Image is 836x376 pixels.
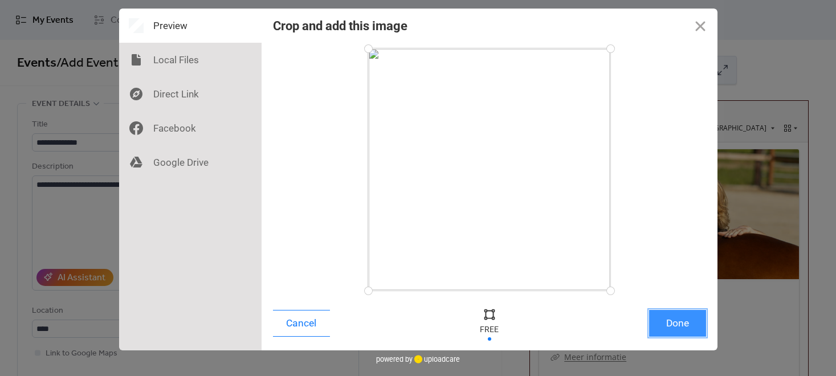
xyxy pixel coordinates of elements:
[273,19,407,33] div: Crop and add this image
[119,43,262,77] div: Local Files
[273,310,330,337] button: Cancel
[376,350,460,367] div: powered by
[119,111,262,145] div: Facebook
[119,9,262,43] div: Preview
[119,145,262,179] div: Google Drive
[683,9,717,43] button: Close
[119,77,262,111] div: Direct Link
[413,355,460,363] a: uploadcare
[649,310,706,337] button: Done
